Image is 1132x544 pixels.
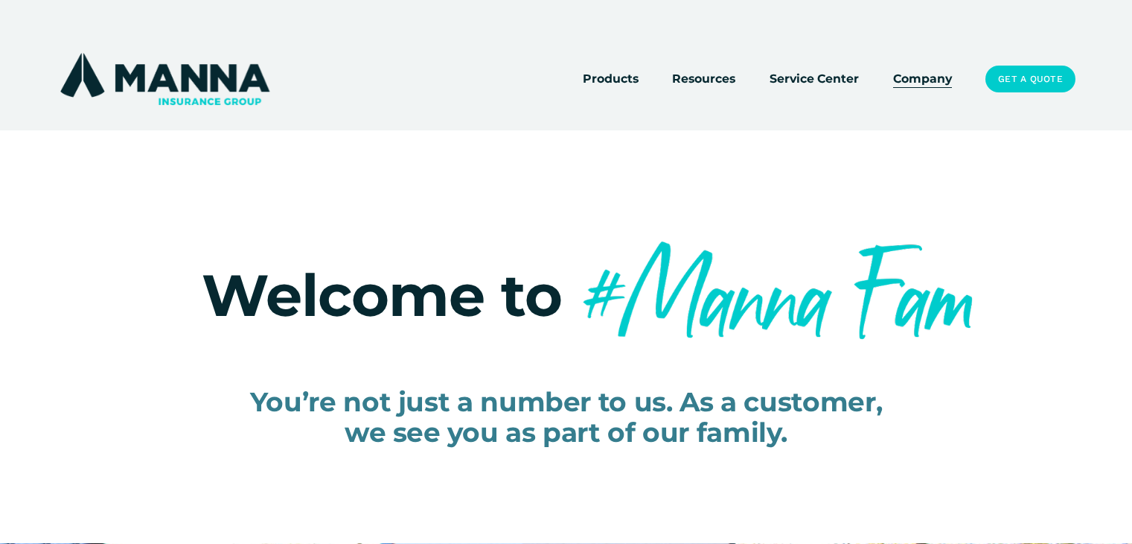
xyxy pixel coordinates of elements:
a: folder dropdown [672,69,735,89]
a: Company [893,69,952,89]
span: Products [583,69,639,88]
a: Get a Quote [985,66,1075,92]
a: Service Center [770,69,859,89]
a: folder dropdown [583,69,639,89]
span: Resources [672,69,735,88]
img: Manna Insurance Group [57,50,273,108]
span: Welcome to [202,260,562,331]
span: You’re not just a number to us. As a customer, we see you as part of our family. [250,385,883,449]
